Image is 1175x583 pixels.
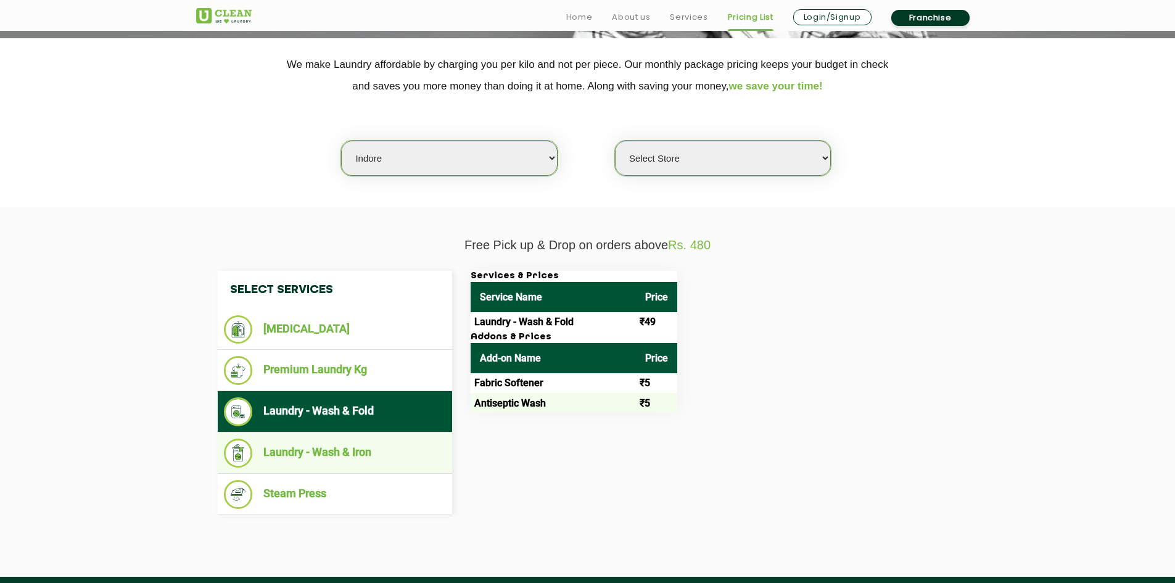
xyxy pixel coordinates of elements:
a: Home [566,10,593,25]
img: Laundry - Wash & Fold [224,397,253,426]
img: Steam Press [224,480,253,509]
a: Services [670,10,707,25]
span: we save your time! [729,80,823,92]
td: Laundry - Wash & Fold [471,312,636,332]
img: Premium Laundry Kg [224,356,253,385]
li: [MEDICAL_DATA] [224,315,446,344]
li: Laundry - Wash & Fold [224,397,446,426]
th: Service Name [471,282,636,312]
th: Add-on Name [471,343,636,373]
img: Laundry - Wash & Iron [224,439,253,468]
th: Price [636,282,677,312]
h3: Addons & Prices [471,332,677,343]
a: Franchise [891,10,970,26]
li: Laundry - Wash & Iron [224,439,446,468]
span: Rs. 480 [668,238,711,252]
a: Login/Signup [793,9,872,25]
td: Fabric Softener [471,373,636,393]
th: Price [636,343,677,373]
td: Antiseptic Wash [471,393,636,413]
td: ₹5 [636,373,677,393]
li: Premium Laundry Kg [224,356,446,385]
img: UClean Laundry and Dry Cleaning [196,8,252,23]
a: Pricing List [728,10,773,25]
h4: Select Services [218,271,452,309]
td: ₹5 [636,393,677,413]
p: We make Laundry affordable by charging you per kilo and not per piece. Our monthly package pricin... [196,54,979,97]
li: Steam Press [224,480,446,509]
h3: Services & Prices [471,271,677,282]
img: Dry Cleaning [224,315,253,344]
a: About us [612,10,650,25]
td: ₹49 [636,312,677,332]
p: Free Pick up & Drop on orders above [196,238,979,252]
